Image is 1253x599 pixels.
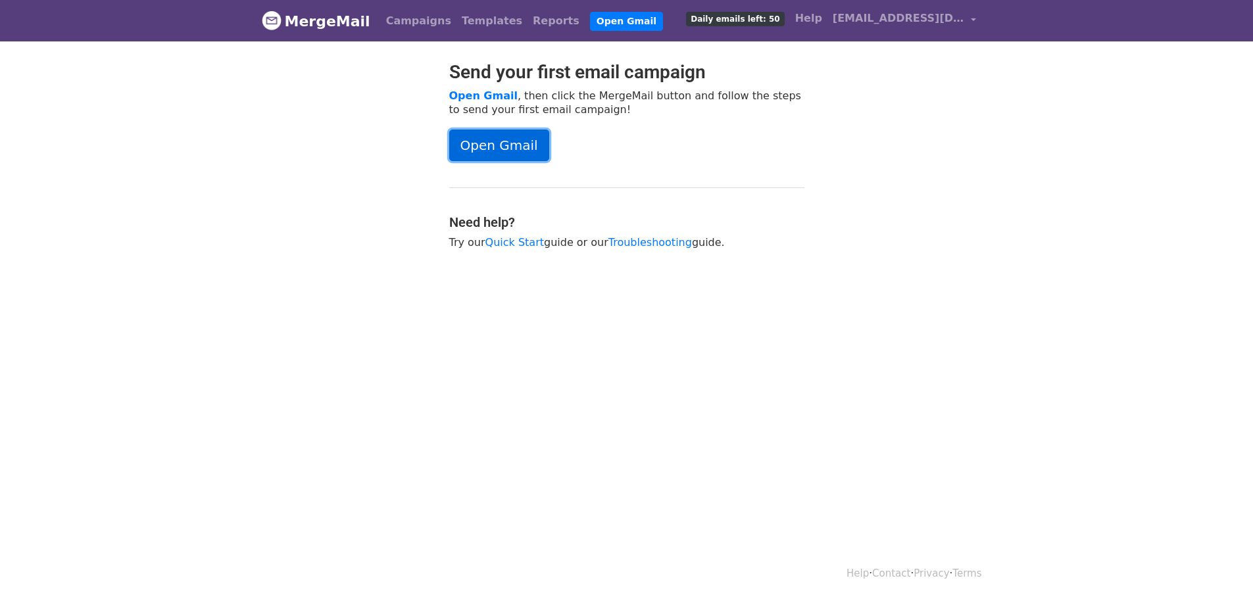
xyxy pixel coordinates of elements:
[449,89,518,102] a: Open Gmail
[590,12,663,31] a: Open Gmail
[872,567,910,579] a: Contact
[790,5,827,32] a: Help
[449,235,804,249] p: Try our guide or our guide.
[449,214,804,230] h4: Need help?
[952,567,981,579] a: Terms
[914,567,949,579] a: Privacy
[608,236,692,249] a: Troubleshooting
[1187,536,1253,599] iframe: Chat Widget
[262,11,282,30] img: MergeMail logo
[686,12,784,26] span: Daily emails left: 50
[827,5,981,36] a: [EMAIL_ADDRESS][DOMAIN_NAME]
[833,11,964,26] span: [EMAIL_ADDRESS][DOMAIN_NAME]
[262,7,370,35] a: MergeMail
[528,8,585,34] a: Reports
[485,236,544,249] a: Quick Start
[449,130,549,161] a: Open Gmail
[681,5,789,32] a: Daily emails left: 50
[847,567,869,579] a: Help
[449,61,804,84] h2: Send your first email campaign
[449,89,804,116] p: , then click the MergeMail button and follow the steps to send your first email campaign!
[456,8,528,34] a: Templates
[381,8,456,34] a: Campaigns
